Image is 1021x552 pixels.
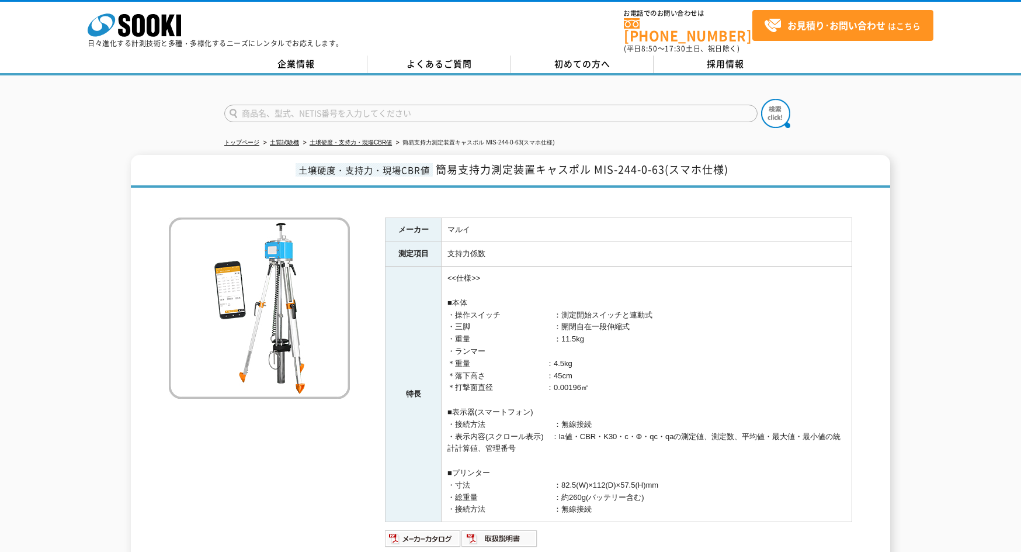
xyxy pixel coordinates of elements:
span: 土壌硬度・支持力・現場CBR値 [296,163,433,177]
span: (平日 ～ 土日、祝日除く) [624,43,739,54]
th: 測定項目 [386,242,442,267]
a: [PHONE_NUMBER] [624,18,752,42]
a: よくあるご質問 [367,56,511,73]
strong: お見積り･お問い合わせ [787,18,885,32]
span: はこちら [764,17,921,34]
img: btn_search.png [761,99,790,128]
a: トップページ [224,139,259,146]
input: 商品名、型式、NETIS番号を入力してください [224,105,758,122]
p: 日々進化する計測技術と多種・多様化するニーズにレンタルでお応えします。 [88,40,343,47]
img: 簡易支持力測定装置キャスポル MIS-244-0-63(スマホ仕様) [169,218,350,399]
th: 特長 [386,267,442,522]
a: 初めての方へ [511,56,654,73]
td: マルイ [442,218,852,242]
a: 土壌硬度・支持力・現場CBR値 [310,139,392,146]
li: 簡易支持力測定装置キャスポル MIS-244-0-63(スマホ仕様) [394,137,555,149]
th: メーカー [386,218,442,242]
a: 土質試験機 [270,139,299,146]
a: お見積り･お問い合わせはこちら [752,10,933,41]
a: メーカーカタログ [385,537,461,546]
span: 初めての方へ [554,57,610,70]
span: 17:30 [665,43,686,54]
a: 採用情報 [654,56,797,73]
img: 取扱説明書 [461,529,538,548]
span: お電話でのお問い合わせは [624,10,752,17]
a: 企業情報 [224,56,367,73]
td: <<仕様>> ■本体 ・操作スイッチ ：測定開始スイッチと連動式 ・三脚 ：開閉自在一段伸縮式 ・重量 ：11.5kg ・ランマー ＊重量 ：4.5kg ＊落下高さ ：45cm ＊打撃面直径 ：... [442,267,852,522]
a: 取扱説明書 [461,537,538,546]
span: 簡易支持力測定装置キャスポル MIS-244-0-63(スマホ仕様) [436,161,728,177]
img: メーカーカタログ [385,529,461,548]
td: 支持力係数 [442,242,852,267]
span: 8:50 [641,43,658,54]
